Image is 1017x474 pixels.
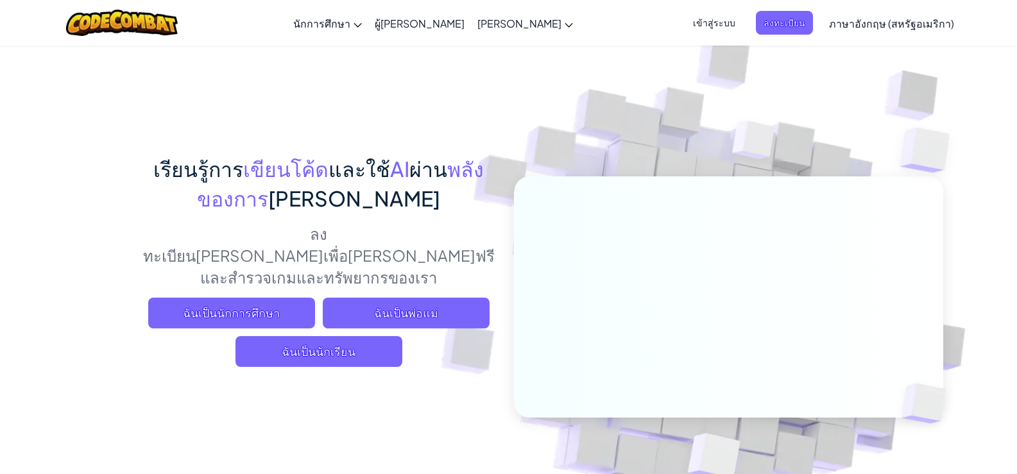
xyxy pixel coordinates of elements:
font: นักการศึกษา [293,17,350,30]
a: ฉันเป็นนักการศึกษา [148,298,315,328]
font: ภาษาอังกฤษ (สหรัฐอเมริกา) [829,17,954,30]
font: ลงทะเบียน [764,17,805,28]
img: ลูกบาศก์ทับซ้อนกัน [875,96,986,205]
font: ผ่าน [409,156,447,182]
a: ฉันเป็นพ่อแม่ [323,298,490,328]
font: ผู้[PERSON_NAME] [375,17,465,30]
img: ลูกบาศก์ทับซ้อนกัน [708,96,800,191]
font: เขียนโค้ด [243,156,329,182]
font: เรียนรู้การ [153,156,243,182]
font: [PERSON_NAME] [268,185,440,211]
a: นักการศึกษา [287,6,368,40]
a: [PERSON_NAME] [471,6,579,40]
img: ลูกบาศก์ทับซ้อนกัน [880,357,976,450]
font: ฉันเป็นนักเรียน [282,344,355,359]
font: ฉันเป็นพ่อแม่ [374,305,438,320]
font: ฉันเป็นนักการศึกษา [183,305,280,320]
font: AI [390,156,409,182]
a: ภาษาอังกฤษ (สหรัฐอเมริกา) [823,6,961,40]
font: และใช้ [329,156,390,182]
button: เข้าสู่ระบบ [685,11,743,35]
font: [PERSON_NAME] [477,17,561,30]
a: ผู้[PERSON_NAME] [368,6,471,40]
font: ลงทะเบียน[PERSON_NAME]เพื่อ[PERSON_NAME]ฟรีและสำรวจเกมและทรัพยากรของเรา [143,224,495,287]
font: เข้าสู่ระบบ [693,17,735,28]
img: โลโก้ CodeCombat [66,10,178,36]
button: ฉันเป็นนักเรียน [235,336,402,367]
button: ลงทะเบียน [756,11,813,35]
